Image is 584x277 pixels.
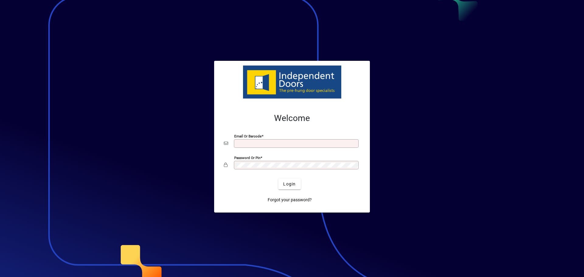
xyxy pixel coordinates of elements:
mat-label: Password or Pin [234,156,260,160]
span: Login [283,181,296,187]
h2: Welcome [224,113,360,123]
span: Forgot your password? [268,197,312,203]
button: Login [278,178,301,189]
mat-label: Email or Barcode [234,134,262,138]
a: Forgot your password? [265,194,314,205]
